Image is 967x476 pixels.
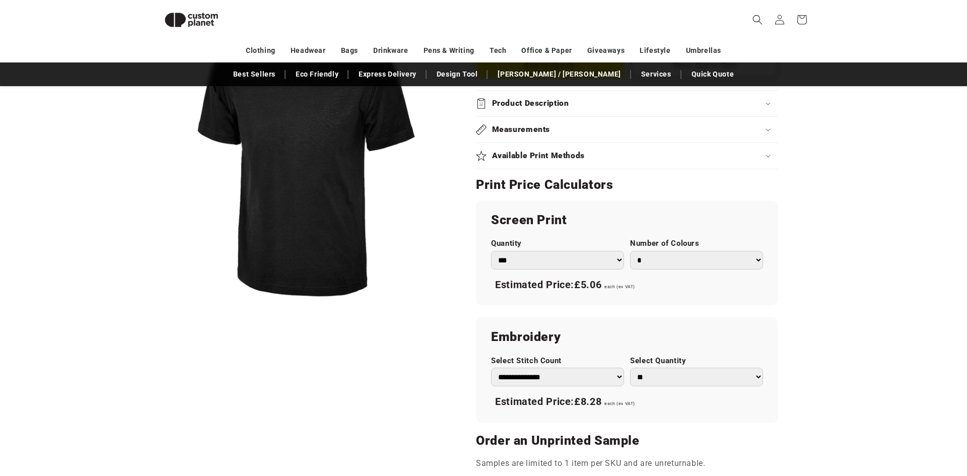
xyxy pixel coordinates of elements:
[686,65,739,83] a: Quick Quote
[491,275,763,296] div: Estimated Price:
[476,456,778,471] p: Samples are limited to 1 item per SKU and are unreturnable.
[432,65,483,83] a: Design Tool
[492,151,585,161] h2: Available Print Methods
[291,42,326,59] a: Headwear
[521,42,572,59] a: Office & Paper
[574,279,601,291] span: £5.06
[492,124,550,135] h2: Measurements
[156,4,227,36] img: Custom Planet
[291,65,343,83] a: Eco Friendly
[491,239,624,248] label: Quantity
[228,65,281,83] a: Best Sellers
[800,367,967,476] iframe: Chat Widget
[476,91,778,116] summary: Product Description
[341,42,358,59] a: Bags
[354,65,422,83] a: Express Delivery
[491,356,624,366] label: Select Stitch Count
[630,356,763,366] label: Select Quantity
[493,65,626,83] a: [PERSON_NAME] / [PERSON_NAME]
[491,212,763,228] h2: Screen Print
[491,391,763,413] div: Estimated Price:
[476,177,778,193] h2: Print Price Calculators
[636,65,676,83] a: Services
[246,42,275,59] a: Clothing
[373,42,408,59] a: Drinkware
[630,239,763,248] label: Number of Colours
[491,329,763,345] h2: Embroidery
[686,42,721,59] a: Umbrellas
[156,15,451,310] media-gallery: Gallery Viewer
[746,9,769,31] summary: Search
[640,42,670,59] a: Lifestyle
[476,433,778,449] h2: Order an Unprinted Sample
[490,42,506,59] a: Tech
[424,42,474,59] a: Pens & Writing
[492,98,569,109] h2: Product Description
[604,284,635,289] span: each (ex VAT)
[476,117,778,143] summary: Measurements
[604,401,635,406] span: each (ex VAT)
[574,395,601,407] span: £8.28
[476,143,778,169] summary: Available Print Methods
[587,42,625,59] a: Giveaways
